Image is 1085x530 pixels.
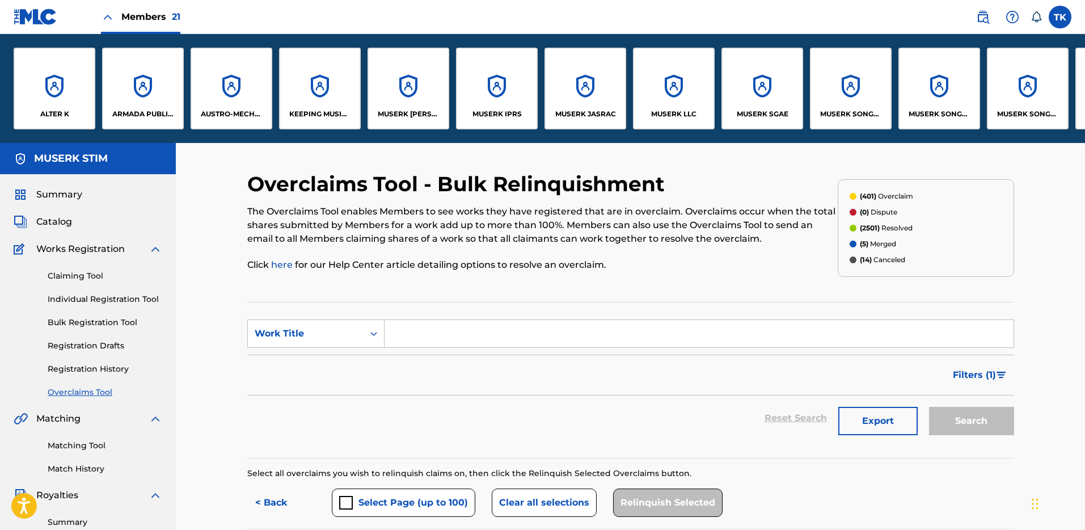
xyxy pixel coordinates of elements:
a: AccountsMUSERK JASRAC [544,48,626,129]
a: Registration History [48,363,162,375]
a: Registration Drafts [48,340,162,352]
a: Public Search [972,6,994,28]
img: Close [101,10,115,24]
a: AccountsMUSERK LLC [633,48,715,129]
span: Royalties [36,489,78,502]
span: Matching [36,412,81,426]
a: AccountsARMADA PUBLISHING B.V. [102,48,184,129]
span: (401) [860,192,876,200]
p: ALTER K [40,109,69,119]
h2: Overclaims Tool - Bulk Relinquishment [247,171,670,197]
div: Notifications [1031,11,1042,23]
img: Accounts [14,152,27,166]
img: filter [997,372,1006,378]
a: AccountsMUSERK SONGS OF CHECKPOINT [810,48,892,129]
iframe: Resource Center [1053,351,1085,442]
span: Summary [36,188,82,201]
span: (14) [860,255,872,264]
span: Filters ( 1 ) [953,368,996,382]
button: Export [838,407,918,435]
div: User Menu [1049,6,1071,28]
p: Click for our Help Center article detailing options to resolve an overclaim. [247,258,838,272]
div: Work Title [255,327,357,340]
img: expand [149,242,162,256]
a: Claiming Tool [48,270,162,282]
img: Catalog [14,215,27,229]
a: AccountsAUSTRO-MECHANA GMBH [191,48,272,129]
a: Individual Registration Tool [48,293,162,305]
a: Summary [48,516,162,528]
img: Royalties [14,489,27,502]
a: Overclaims Tool [48,386,162,398]
button: Select Page (up to 100) [332,489,475,517]
p: MUSERK CAPASSO [378,109,440,119]
div: Drag [1032,487,1038,521]
span: Catalog [36,215,72,229]
div: Select all overclaims you wish to relinquish claims on, then click the Relinquish Selected Overcl... [247,468,1014,479]
button: Filters (1) [946,361,1014,389]
span: Members [121,10,180,23]
p: Canceled [860,255,905,265]
img: MLC Logo [14,9,57,25]
a: Bulk Registration Tool [48,317,162,329]
iframe: Chat Widget [1028,476,1085,530]
p: MUSERK SONGS OF CREABLE [997,109,1059,119]
a: AccountsMUSERK [PERSON_NAME] [368,48,449,129]
p: MUSERK SONGS OF COLLAB ASIA [909,109,970,119]
span: (5) [860,239,868,248]
a: here [271,259,295,270]
p: MUSERK IPRS [472,109,522,119]
form: Search Form [247,319,1014,441]
a: AccountsKEEPING MUSIC ALIVE PUBLISHING [279,48,361,129]
p: Dispute [860,207,897,217]
a: AccountsMUSERK SONGS OF CREABLE [987,48,1069,129]
p: Resolved [860,223,913,233]
p: Merged [860,239,896,249]
span: 21 [172,11,180,22]
h5: MUSERK STIM [34,152,108,165]
a: Match History [48,463,162,475]
img: Matching [14,412,28,426]
p: MUSERK SGAE [737,109,788,119]
p: Overclaim [860,191,913,201]
img: Summary [14,188,27,201]
a: AccountsMUSERK IPRS [456,48,538,129]
a: CatalogCatalog [14,215,72,229]
p: AUSTRO-MECHANA GMBH [201,109,263,119]
p: MUSERK LLC [651,109,696,119]
a: AccountsMUSERK SONGS OF COLLAB ASIA [898,48,980,129]
button: < Back [247,489,315,517]
span: (2501) [860,224,880,232]
span: (0) [860,208,869,216]
p: MUSERK JASRAC [555,109,616,119]
p: ARMADA PUBLISHING B.V. [112,109,174,119]
div: Help [1001,6,1024,28]
button: Clear all selections [492,489,597,517]
p: The Overclaims Tool enables Members to see works they have registered that are in overclaim. Over... [247,205,838,246]
a: Matching Tool [48,440,162,452]
p: MUSERK SONGS OF CHECKPOINT [820,109,882,119]
img: expand [149,489,162,502]
a: AccountsALTER K [14,48,95,129]
a: SummarySummary [14,188,82,201]
img: Works Registration [14,242,28,256]
a: AccountsMUSERK SGAE [721,48,803,129]
img: search [976,10,990,24]
span: Works Registration [36,242,125,256]
img: help [1006,10,1019,24]
p: KEEPING MUSIC ALIVE PUBLISHING [289,109,351,119]
img: expand [149,412,162,426]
